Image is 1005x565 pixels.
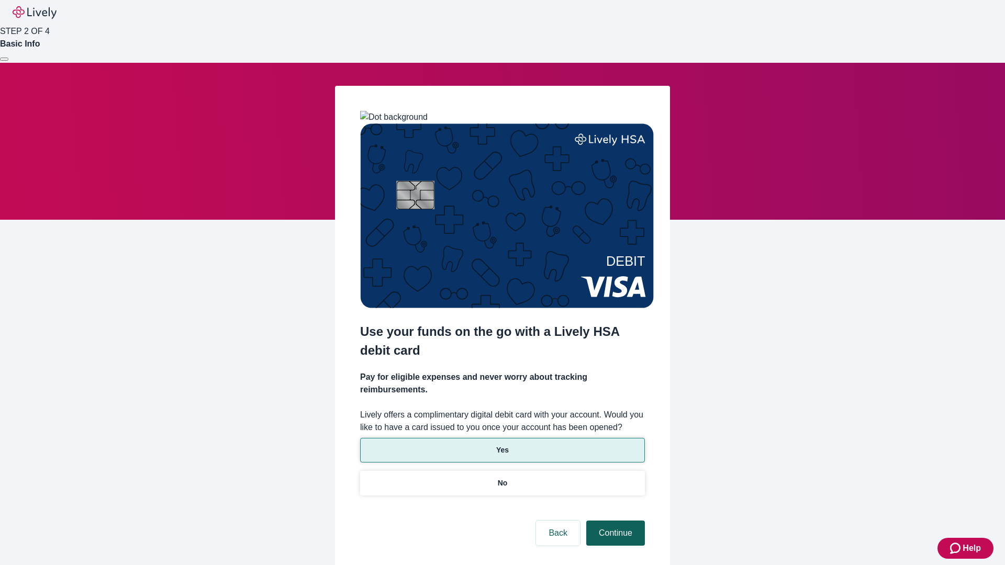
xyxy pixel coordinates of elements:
[13,6,57,19] img: Lively
[498,478,508,489] p: No
[536,521,580,546] button: Back
[360,409,645,434] label: Lively offers a complimentary digital debit card with your account. Would you like to have a card...
[496,445,509,456] p: Yes
[360,111,428,123] img: Dot background
[586,521,645,546] button: Continue
[950,542,963,555] svg: Zendesk support icon
[360,322,645,360] h2: Use your funds on the go with a Lively HSA debit card
[360,123,654,308] img: Debit card
[937,538,993,559] button: Zendesk support iconHelp
[963,542,981,555] span: Help
[360,438,645,462] button: Yes
[360,471,645,495] button: No
[360,371,645,396] h4: Pay for eligible expenses and never worry about tracking reimbursements.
